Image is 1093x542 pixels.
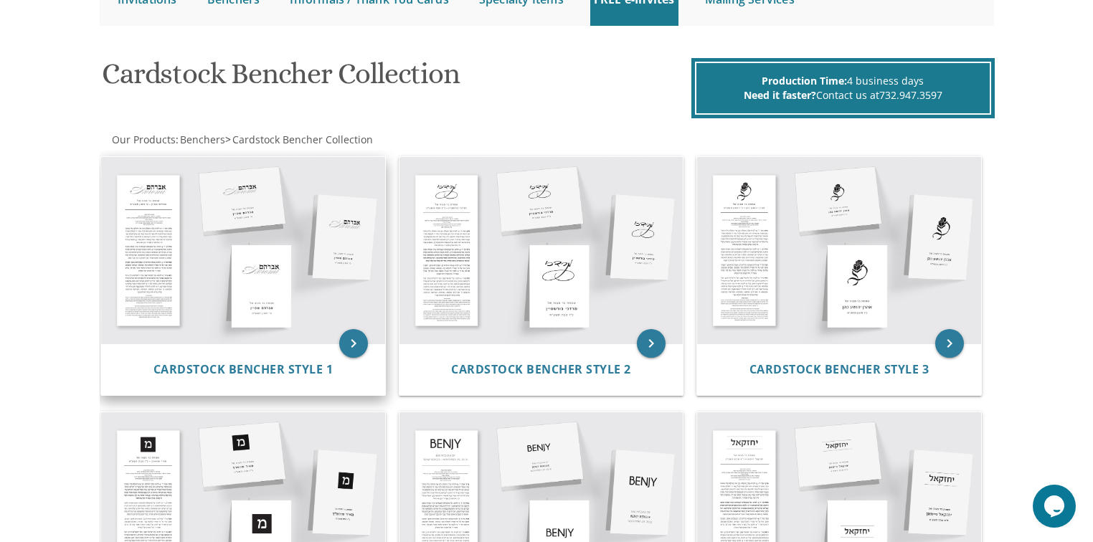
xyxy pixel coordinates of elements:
[637,329,666,358] a: keyboard_arrow_right
[879,88,942,102] a: 732.947.3597
[101,157,385,343] img: Cardstock Bencher Style 1
[339,329,368,358] a: keyboard_arrow_right
[100,133,547,147] div: :
[935,329,964,358] a: keyboard_arrow_right
[225,133,373,146] span: >
[749,363,929,376] a: Cardstock Bencher Style 3
[153,363,333,376] a: Cardstock Bencher Style 1
[451,363,631,376] a: Cardstock Bencher Style 2
[697,157,981,343] img: Cardstock Bencher Style 3
[153,361,333,377] span: Cardstock Bencher Style 1
[110,133,176,146] a: Our Products
[749,361,929,377] span: Cardstock Bencher Style 3
[762,74,847,87] span: Production Time:
[180,133,225,146] span: Benchers
[744,88,816,102] span: Need it faster?
[232,133,373,146] span: Cardstock Bencher Collection
[179,133,225,146] a: Benchers
[451,361,631,377] span: Cardstock Bencher Style 2
[399,157,683,343] img: Cardstock Bencher Style 2
[231,133,373,146] a: Cardstock Bencher Collection
[695,62,991,115] div: 4 business days Contact us at
[102,58,687,100] h1: Cardstock Bencher Collection
[1033,485,1079,528] iframe: chat widget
